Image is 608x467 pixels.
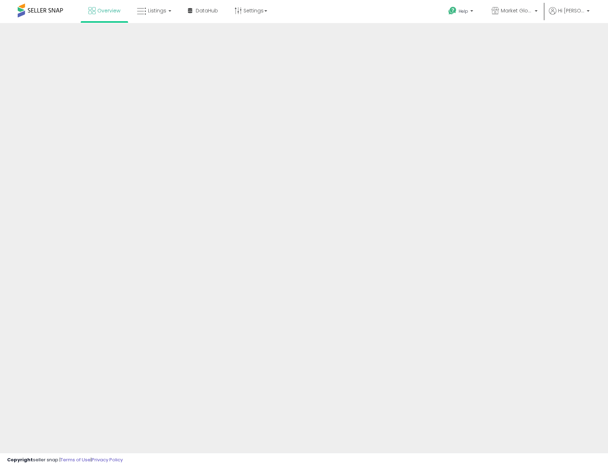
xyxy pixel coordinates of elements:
i: Get Help [448,6,457,15]
span: Market Global [501,7,533,14]
span: DataHub [196,7,218,14]
span: Overview [97,7,120,14]
span: Help [459,8,468,14]
a: Help [443,1,480,23]
span: Hi [PERSON_NAME] [558,7,585,14]
a: Hi [PERSON_NAME] [549,7,590,23]
span: Listings [148,7,166,14]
